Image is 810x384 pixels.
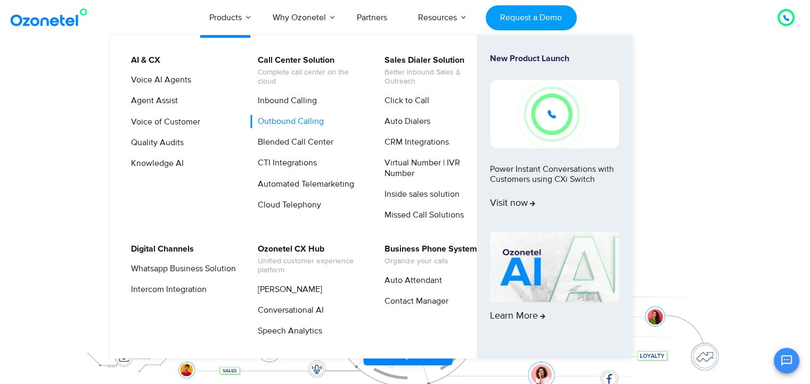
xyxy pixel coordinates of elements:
[490,54,619,228] a: New Product LaunchPower Instant Conversations with Customers using CXi SwitchVisit now
[378,188,461,201] a: Inside sales solution
[124,283,208,296] a: Intercom Integration
[490,198,535,210] span: Visit now
[378,295,450,308] a: Contact Manager
[251,136,335,149] a: Blended Call Center
[258,68,363,86] span: Complete call center on the cloud
[124,262,238,276] a: Whatsapp Business Solution
[378,94,431,107] a: Click to Call
[378,274,444,287] a: Auto Attendant
[72,147,738,158] div: Turn every conversation into a growth engine for your enterprise.
[378,208,465,222] a: Missed Call Solutions
[251,243,364,277] a: Ozonetel CX HubUnified customer experience platform
[251,198,323,212] a: Cloud Telephony
[251,94,318,107] a: Inbound Calling
[72,68,738,102] div: Orchestrate Intelligent
[251,304,325,317] a: Conversational AI
[251,283,324,296] a: [PERSON_NAME]
[72,95,738,146] div: Customer Experiences
[124,73,193,87] a: Voice AI Agents
[258,257,363,275] span: Unified customer experience platform
[490,80,619,148] img: New-Project-17.png
[124,157,185,170] a: Knowledge AI
[490,311,545,322] span: Learn More
[378,54,491,88] a: Sales Dialer SolutionBetter Inbound Sales & Outreach
[124,243,195,256] a: Digital Channels
[251,156,318,170] a: CTI Integrations
[378,243,479,268] a: Business Phone SystemOrganize your calls
[378,115,432,128] a: Auto Dialers
[251,178,356,191] a: Automated Telemarketing
[486,5,577,30] a: Request a Demo
[251,54,364,88] a: Call Center SolutionComplete call center on the cloud
[124,136,185,149] a: Quality Audits
[124,54,162,67] a: AI & CX
[124,115,202,129] a: Voice of Customer
[251,324,324,338] a: Speech Analytics
[378,136,451,149] a: CRM Integrations
[490,232,619,302] img: AI
[384,257,477,266] span: Organize your calls
[124,94,179,107] a: Agent Assist
[490,232,619,340] a: Learn More
[378,156,491,180] a: Virtual Number | IVR Number
[384,68,489,86] span: Better Inbound Sales & Outreach
[774,348,799,373] button: Open chat
[251,115,325,128] a: Outbound Calling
